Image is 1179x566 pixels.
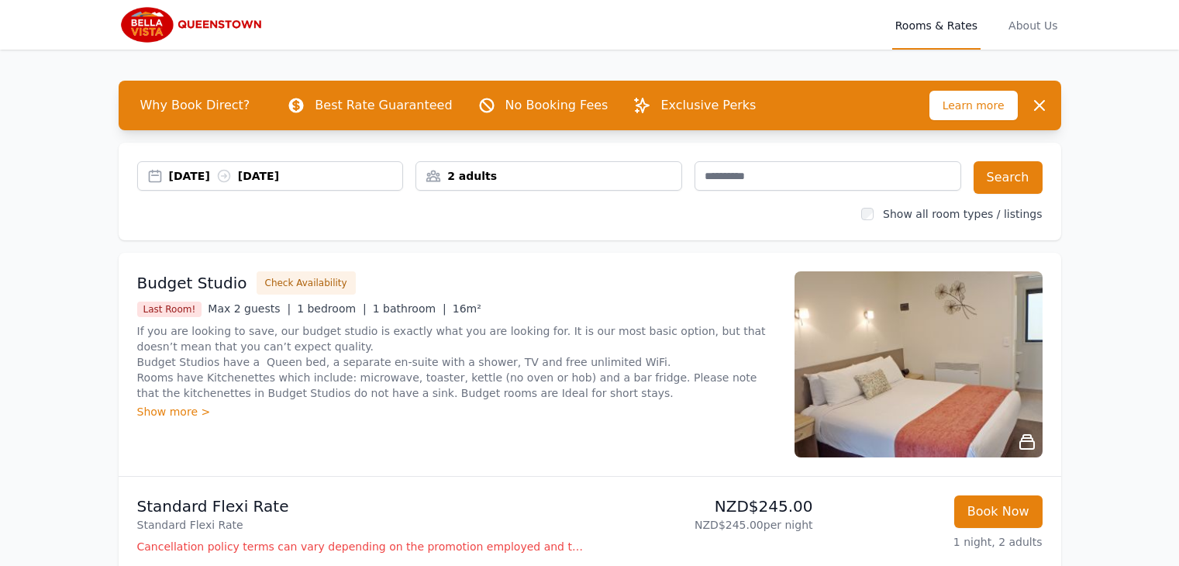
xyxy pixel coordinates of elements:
[257,271,356,295] button: Check Availability
[596,517,813,533] p: NZD$245.00 per night
[297,302,367,315] span: 1 bedroom |
[974,161,1043,194] button: Search
[208,302,291,315] span: Max 2 guests |
[660,96,756,115] p: Exclusive Perks
[954,495,1043,528] button: Book Now
[373,302,446,315] span: 1 bathroom |
[453,302,481,315] span: 16m²
[128,90,263,121] span: Why Book Direct?
[137,302,202,317] span: Last Room!
[169,168,403,184] div: [DATE] [DATE]
[119,6,268,43] img: Bella Vista Queenstown
[137,404,776,419] div: Show more >
[596,495,813,517] p: NZD$245.00
[883,208,1042,220] label: Show all room types / listings
[137,517,584,533] p: Standard Flexi Rate
[505,96,608,115] p: No Booking Fees
[137,539,584,554] p: Cancellation policy terms can vary depending on the promotion employed and the time of stay of th...
[416,168,681,184] div: 2 adults
[826,534,1043,550] p: 1 night, 2 adults
[137,272,247,294] h3: Budget Studio
[315,96,452,115] p: Best Rate Guaranteed
[137,323,776,401] p: If you are looking to save, our budget studio is exactly what you are looking for. It is our most...
[929,91,1018,120] span: Learn more
[137,495,584,517] p: Standard Flexi Rate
